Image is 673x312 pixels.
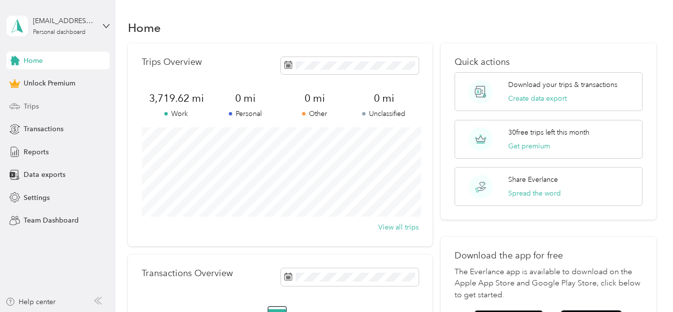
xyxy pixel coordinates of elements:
button: View all trips [378,222,419,232]
p: Other [280,109,349,119]
p: The Everlance app is available to download on the Apple App Store and Google Play Store, click be... [455,266,642,302]
button: Spread the word [508,188,561,199]
p: Download your trips & transactions [508,80,617,90]
span: 0 mi [349,91,419,105]
span: Team Dashboard [24,215,79,226]
h1: Home [128,23,161,33]
p: Share Everlance [508,174,558,185]
iframe: Everlance-gr Chat Button Frame [618,257,673,312]
p: Transactions Overview [142,268,233,279]
p: Work [142,109,211,119]
button: Get premium [508,141,550,151]
p: Trips Overview [142,57,202,67]
p: Quick actions [455,57,642,67]
span: Home [24,56,43,66]
span: Settings [24,193,50,203]
button: Create data export [508,93,567,104]
span: Reports [24,147,49,157]
p: 30 free trips left this month [508,127,589,138]
span: 0 mi [280,91,349,105]
span: Transactions [24,124,63,134]
span: 0 mi [211,91,280,105]
span: Unlock Premium [24,78,75,88]
div: Personal dashboard [33,29,86,35]
span: Data exports [24,170,65,180]
div: [EMAIL_ADDRESS][DOMAIN_NAME] [33,16,94,26]
button: Help center [5,297,56,307]
p: Unclassified [349,109,419,119]
p: Download the app for free [455,251,642,261]
span: 3,719.62 mi [142,91,211,105]
p: Personal [211,109,280,119]
span: Trips [24,101,39,112]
